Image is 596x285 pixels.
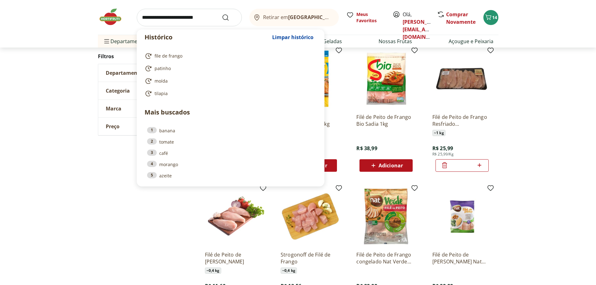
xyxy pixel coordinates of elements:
[446,11,476,25] a: Comprar Novamente
[356,11,385,24] span: Meus Favoritos
[432,145,453,152] span: R$ 25,99
[106,123,120,130] span: Preço
[147,127,314,134] a: 1banana
[379,163,403,168] span: Adicionar
[103,34,110,49] button: Menu
[288,14,394,21] b: [GEOGRAPHIC_DATA]/[GEOGRAPHIC_DATA]
[155,53,182,59] span: file de frango
[356,145,377,152] span: R$ 38,99
[449,38,493,45] a: Açougue e Peixaria
[145,108,317,117] p: Mais buscados
[106,88,130,94] span: Categoria
[155,78,168,84] span: moída
[137,9,242,26] input: search
[98,8,129,26] img: Hortifruti
[155,90,168,97] span: tilapia
[346,11,385,24] a: Meus Favoritos
[147,138,314,145] a: 2tomate
[147,150,157,156] div: 3
[379,38,412,45] a: Nossas Frutas
[432,49,492,109] img: Filé de Peito de Frango Resfriado Tamanho Família
[145,77,314,85] a: moída
[432,114,492,127] a: Filé de Peito de Frango Resfriado [GEOGRAPHIC_DATA]
[356,49,416,109] img: Filé de Peito de Frango Bio Sadia 1kg
[155,65,171,72] span: patinho
[403,11,430,41] span: Olá,
[222,14,237,21] button: Submit Search
[147,150,314,156] a: 3café
[356,114,416,127] a: Filé de Peito de Frango Bio Sadia 1kg
[145,90,314,97] a: tilapia
[272,35,313,40] span: Limpar histórico
[432,251,492,265] a: Filé de Peito de [PERSON_NAME] Nat 1Kg
[281,267,297,274] span: ~ 0,4 kg
[147,161,157,167] div: 4
[147,172,314,179] a: 5azeite
[403,18,446,40] a: [PERSON_NAME][EMAIL_ADDRESS][DOMAIN_NAME]
[147,172,157,178] div: 5
[98,64,192,82] button: Departamento
[249,9,339,26] button: Retirar em[GEOGRAPHIC_DATA]/[GEOGRAPHIC_DATA]
[98,82,192,99] button: Categoria
[483,10,498,25] button: Carrinho
[356,251,416,265] a: Filé de Peito de Frango congelado Nat Verde 1kg
[98,118,192,135] button: Preço
[145,65,314,72] a: patinho
[356,187,416,246] img: Filé de Peito de Frango congelado Nat Verde 1kg
[359,159,413,172] button: Adicionar
[492,14,497,20] span: 14
[205,251,264,265] a: Filé de Peito de [PERSON_NAME]
[103,34,148,49] span: Departamentos
[269,30,317,45] button: Limpar histórico
[98,100,192,117] button: Marca
[281,251,340,265] a: Strogonoff de Filé de Frango
[147,127,157,133] div: 1
[147,161,314,168] a: 4morango
[145,52,314,60] a: file de frango
[205,267,221,274] span: ~ 0,4 kg
[432,130,446,136] span: ~ 1 kg
[147,138,157,145] div: 2
[281,187,340,246] img: Strogonoff de Filé de Frango
[145,33,269,42] p: Histórico
[106,70,143,76] span: Departamento
[432,187,492,246] img: Filé de Peito de Frango Congelado Nat 1Kg
[106,105,121,112] span: Marca
[205,187,264,246] img: Filé de Peito de Frango Resfriado
[263,14,332,20] span: Retirar em
[98,50,192,63] h2: Filtros
[432,152,454,157] span: R$ 25,99/Kg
